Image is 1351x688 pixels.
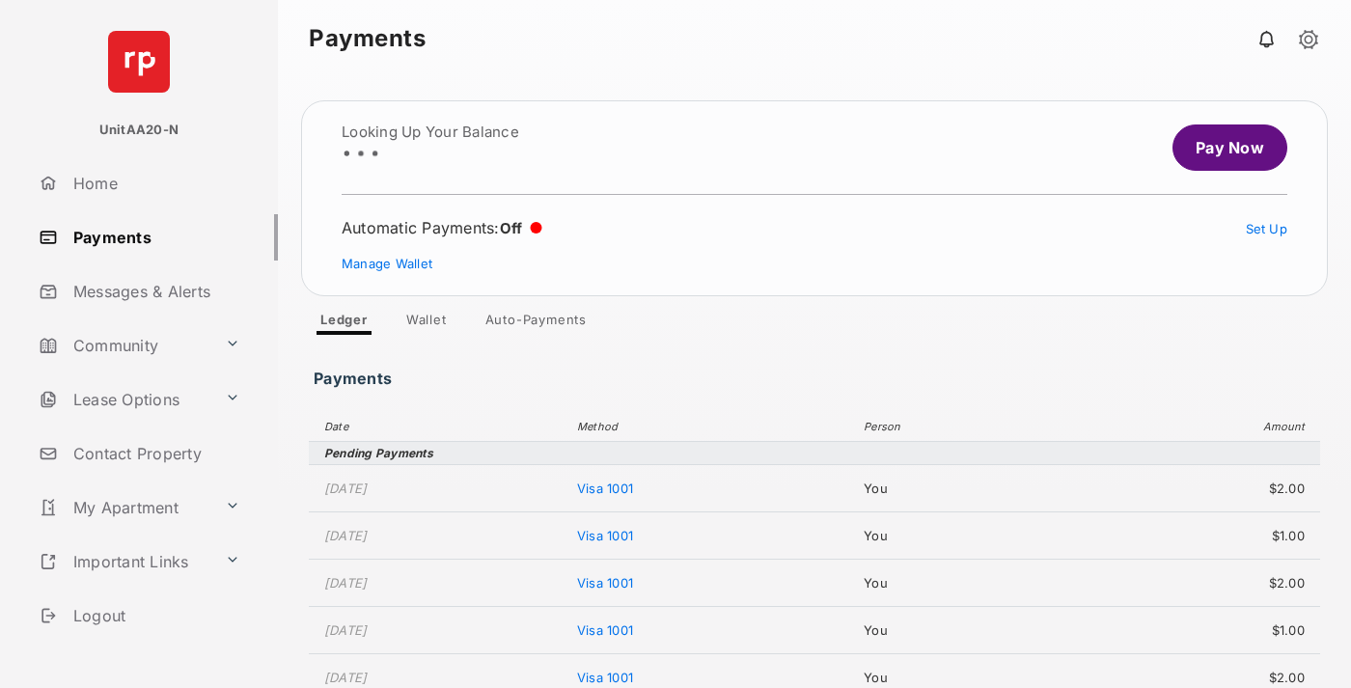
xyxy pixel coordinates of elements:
a: Contact Property [31,430,278,477]
time: [DATE] [324,481,368,496]
td: You [854,465,1065,512]
th: Method [567,412,854,442]
td: You [854,607,1065,654]
td: $1.00 [1065,512,1320,560]
span: Visa 1001 [577,622,633,638]
span: Visa 1001 [577,481,633,496]
h3: Payments [314,370,398,377]
td: You [854,512,1065,560]
a: My Apartment [31,484,217,531]
td: $2.00 [1065,465,1320,512]
img: svg+xml;base64,PHN2ZyB4bWxucz0iaHR0cDovL3d3dy53My5vcmcvMjAwMC9zdmciIHdpZHRoPSI2NCIgaGVpZ2h0PSI2NC... [108,31,170,93]
a: Messages & Alerts [31,268,278,315]
th: Date [309,412,567,442]
time: [DATE] [324,575,368,591]
a: Payments [31,214,278,261]
span: Visa 1001 [577,670,633,685]
a: Home [31,160,278,206]
a: Auto-Payments [470,312,602,335]
span: Off [500,219,523,237]
a: Community [31,322,217,369]
strong: Payments [309,27,426,50]
a: Lease Options [31,376,217,423]
time: [DATE] [324,670,368,685]
a: Logout [31,592,278,639]
h2: Looking up your balance [342,124,519,140]
th: Amount [1065,412,1320,442]
time: [DATE] [324,622,368,638]
a: Set Up [1246,221,1288,236]
span: Visa 1001 [577,528,633,543]
a: Ledger [305,312,383,335]
time: [DATE] [324,528,368,543]
a: Important Links [31,538,217,585]
td: $1.00 [1065,607,1320,654]
a: Wallet [391,312,462,335]
td: You [854,560,1065,607]
th: Pending Payments [309,442,1320,465]
a: Manage Wallet [342,256,432,271]
th: Person [854,412,1065,442]
div: Automatic Payments : [342,218,542,237]
td: $2.00 [1065,560,1320,607]
span: Visa 1001 [577,575,633,591]
p: UnitAA20-N [99,121,179,140]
